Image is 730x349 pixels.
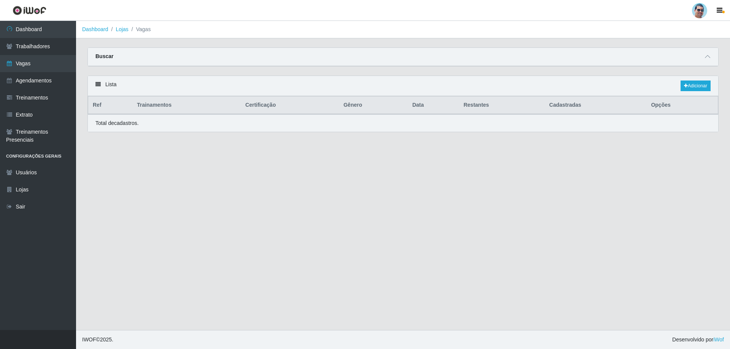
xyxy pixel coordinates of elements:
[116,26,128,32] a: Lojas
[88,96,133,114] th: Ref
[545,96,647,114] th: Cadastradas
[713,336,724,343] a: iWof
[95,53,113,59] strong: Buscar
[129,25,151,33] li: Vagas
[82,336,96,343] span: IWOF
[82,26,108,32] a: Dashboard
[76,21,730,38] nav: breadcrumb
[339,96,408,114] th: Gênero
[672,336,724,344] span: Desenvolvido por
[95,119,139,127] p: Total de cadastros.
[681,81,711,91] a: Adicionar
[88,76,718,96] div: Lista
[132,96,241,114] th: Trainamentos
[408,96,459,114] th: Data
[241,96,339,114] th: Certificação
[82,336,113,344] span: © 2025 .
[459,96,544,114] th: Restantes
[13,6,46,15] img: CoreUI Logo
[646,96,718,114] th: Opções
